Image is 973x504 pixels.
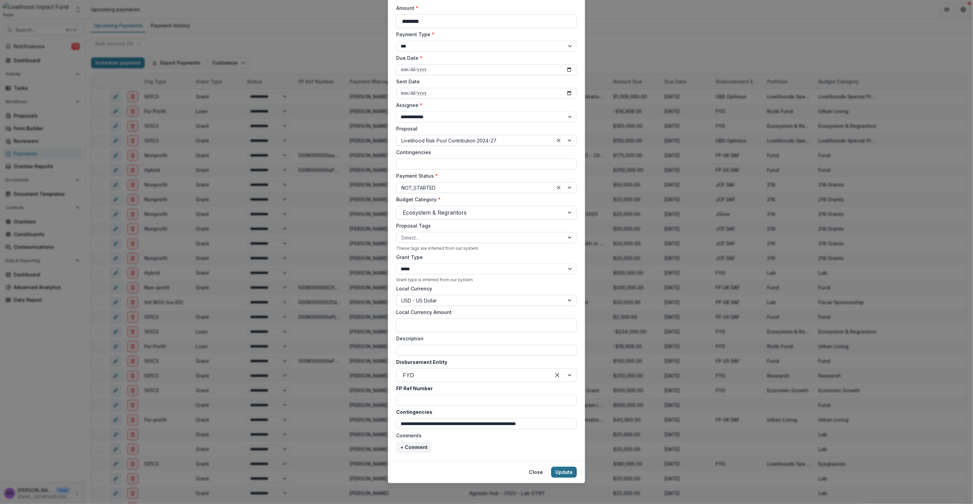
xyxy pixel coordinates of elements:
[396,125,573,132] label: Proposal
[396,78,573,85] label: Sent Date
[396,277,577,282] div: Grant type is inferred from our system
[525,467,547,478] button: Close
[396,309,573,316] label: Local Currency Amount
[396,408,573,416] label: Contingencies
[396,101,573,109] label: Assignee
[396,54,573,62] label: Due Date
[396,335,573,342] label: Description
[396,31,573,38] label: Payment Type
[396,385,573,392] label: FP Ref Number
[396,442,432,453] button: + Comment
[396,222,573,229] label: Proposal Tags
[555,183,563,192] div: Clear selected options
[396,432,573,439] label: Comments
[396,196,573,203] label: Budget Category
[396,254,573,261] label: Grant Type
[396,285,432,292] label: Local Currency
[396,246,577,251] div: These tags are inferred from our system
[396,4,573,12] label: Amount
[555,136,563,145] div: Clear selected options
[551,467,577,478] button: Update
[396,358,573,366] label: Disbursement Entity
[396,149,573,156] label: Contingencies
[396,172,573,179] label: Payment Status
[552,370,563,381] div: Clear selected options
